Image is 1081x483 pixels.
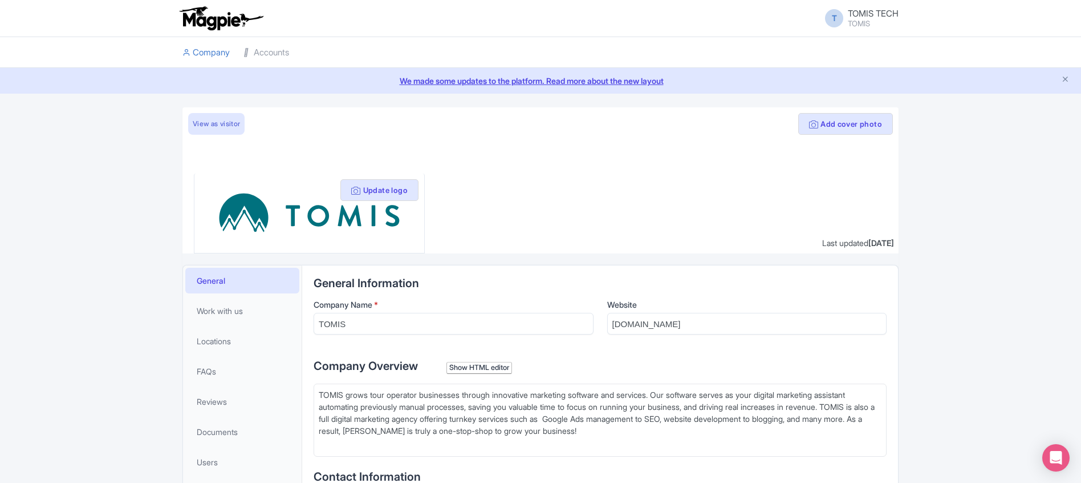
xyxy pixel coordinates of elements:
img: logo-ab69f6fb50320c5b225c76a69d11143b.png [177,6,265,31]
span: Company Name [314,300,372,309]
h2: General Information [314,277,887,289]
span: Locations [197,335,231,347]
a: Locations [185,328,299,354]
div: Open Intercom Messenger [1042,444,1070,472]
a: Work with us [185,298,299,324]
span: General [197,275,225,287]
a: T TOMIS TECH TOMIS [818,9,899,27]
a: Accounts [243,37,289,69]
span: T [825,9,843,27]
a: Company [182,37,230,69]
span: Users [197,456,218,468]
div: TOMIS grows tour operator businesses through innovative marketing software and services. Our soft... [319,389,881,449]
a: Reviews [185,389,299,414]
h2: Contact Information [314,470,887,483]
div: Show HTML editor [446,362,512,374]
a: General [185,268,299,293]
span: TOMIS TECH [848,8,899,19]
button: Update logo [340,179,418,201]
a: We made some updates to the platform. Read more about the new layout [7,75,1074,87]
span: Reviews [197,396,227,408]
a: FAQs [185,359,299,384]
button: Add cover photo [798,113,893,135]
small: TOMIS [848,20,899,27]
span: Website [607,300,637,309]
span: FAQs [197,365,216,377]
img: mkc4s83yydzziwnmdm8f.svg [217,183,401,244]
span: Work with us [197,305,243,317]
a: Documents [185,419,299,445]
div: Last updated [822,237,894,249]
span: Documents [197,426,238,438]
button: Close announcement [1061,74,1070,87]
span: Company Overview [314,359,418,373]
span: [DATE] [868,238,894,248]
a: View as visitor [188,113,245,135]
a: Users [185,449,299,475]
